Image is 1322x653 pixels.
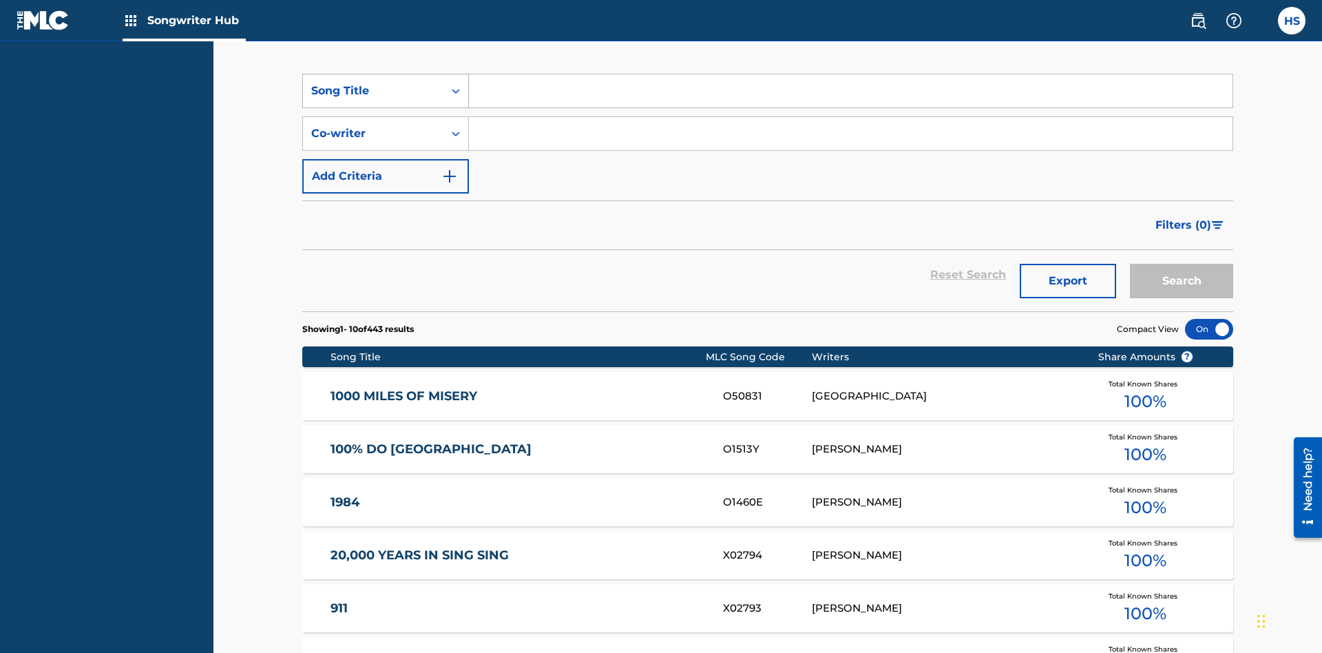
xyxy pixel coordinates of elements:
[123,12,139,29] img: Top Rightsholders
[1124,442,1166,467] span: 100 %
[330,388,705,404] a: 1000 MILES OF MISERY
[147,12,246,28] span: Songwriter Hub
[1226,12,1242,29] img: help
[812,495,1077,510] div: [PERSON_NAME]
[812,388,1077,404] div: [GEOGRAPHIC_DATA]
[330,442,705,457] a: 100% DO [GEOGRAPHIC_DATA]
[330,548,705,563] a: 20,000 YEARS IN SING SING
[1253,587,1322,653] iframe: Chat Widget
[302,74,1233,311] form: Search Form
[1109,432,1183,442] span: Total Known Shares
[1257,601,1266,642] div: Drag
[1184,7,1212,34] a: Public Search
[330,350,706,364] div: Song Title
[1256,14,1270,28] div: Notifications
[1124,548,1166,573] span: 100 %
[441,168,458,185] img: 9d2ae6d4665cec9f34b9.svg
[302,159,469,194] button: Add Criteria
[723,495,811,510] div: O1460E
[1109,485,1183,495] span: Total Known Shares
[723,388,811,404] div: O50831
[302,323,414,335] p: Showing 1 - 10 of 443 results
[812,442,1077,457] div: [PERSON_NAME]
[1098,350,1193,364] span: Share Amounts
[1117,323,1179,335] span: Compact View
[1124,601,1166,626] span: 100 %
[1182,351,1193,362] span: ?
[330,495,705,510] a: 1984
[1109,538,1183,548] span: Total Known Shares
[311,125,435,142] div: Co-writer
[1283,432,1322,545] iframe: Resource Center
[812,601,1077,616] div: [PERSON_NAME]
[812,350,1077,364] div: Writers
[1020,264,1116,298] button: Export
[1109,591,1183,601] span: Total Known Shares
[1212,221,1224,229] img: filter
[812,548,1077,563] div: [PERSON_NAME]
[17,10,70,30] img: MLC Logo
[311,83,435,99] div: Song Title
[1190,12,1206,29] img: search
[723,601,811,616] div: X02793
[723,548,811,563] div: X02794
[1124,389,1166,414] span: 100 %
[1109,379,1183,389] span: Total Known Shares
[1278,7,1305,34] div: User Menu
[1155,217,1211,234] span: Filters ( 0 )
[706,350,812,364] div: MLC Song Code
[1124,495,1166,520] span: 100 %
[1147,208,1233,242] button: Filters (0)
[330,601,705,616] a: 911
[1220,7,1248,34] div: Help
[723,442,811,457] div: O1513Y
